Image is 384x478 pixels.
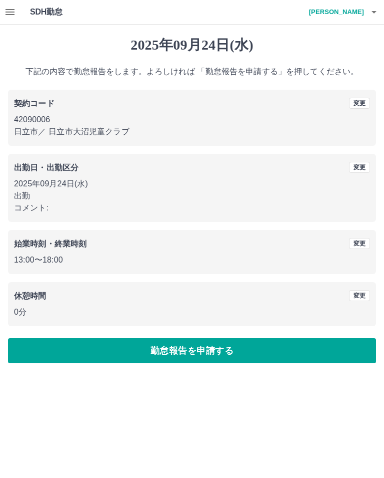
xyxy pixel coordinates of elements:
button: 変更 [349,290,370,301]
p: 下記の内容で勤怠報告をします。よろしければ 「勤怠報告を申請する」を押してください。 [8,66,376,78]
p: コメント: [14,202,370,214]
p: 出勤 [14,190,370,202]
b: 契約コード [14,99,54,108]
b: 始業時刻・終業時刻 [14,240,86,248]
button: 変更 [349,238,370,249]
b: 休憩時間 [14,292,46,300]
p: 2025年09月24日(水) [14,178,370,190]
h1: 2025年09月24日(水) [8,37,376,54]
button: 勤怠報告を申請する [8,338,376,363]
p: 0分 [14,306,370,318]
b: 出勤日・出勤区分 [14,163,78,172]
p: 13:00 〜 18:00 [14,254,370,266]
button: 変更 [349,98,370,109]
button: 変更 [349,162,370,173]
p: 日立市 ／ 日立市大沼児童クラブ [14,126,370,138]
p: 42090006 [14,114,370,126]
